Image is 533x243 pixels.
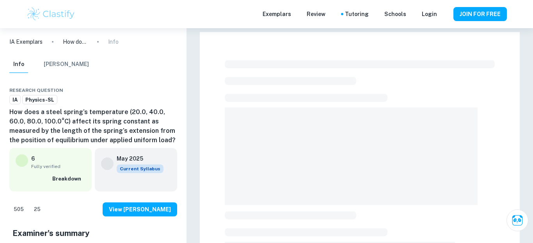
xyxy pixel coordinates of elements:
[9,107,177,145] h6: How does a steel spring’s temperature (20.0, 40.0, 60.0, 80.0, 100.0°C) affect its spring constan...
[9,56,28,73] button: Info
[108,38,119,46] p: Info
[263,10,291,18] p: Exemplars
[26,6,76,22] img: Clastify logo
[9,203,28,216] div: Like
[63,38,88,46] p: How does a steel spring’s temperature (20.0, 40.0, 60.0, 80.0, 100.0°C) affect its spring constan...
[345,10,369,18] a: Tutoring
[9,205,28,213] span: 505
[30,205,45,213] span: 25
[22,95,57,105] a: Physics-SL
[30,203,45,216] div: Dislike
[171,86,177,95] div: Report issue
[163,86,169,95] div: Bookmark
[307,10,325,18] p: Review
[44,56,89,73] button: [PERSON_NAME]
[9,87,63,94] span: Research question
[31,154,35,163] p: 6
[117,164,163,173] div: This exemplar is based on the current syllabus. Feel free to refer to it for inspiration/ideas wh...
[117,164,163,173] span: Current Syllabus
[155,86,162,95] div: Download
[443,12,447,16] button: Help and Feedback
[31,163,85,170] span: Fully verified
[422,10,437,18] a: Login
[50,173,85,185] button: Breakdown
[506,209,528,231] button: Ask Clai
[384,10,406,18] a: Schools
[23,96,57,104] span: Physics-SL
[10,96,20,104] span: IA
[147,86,154,95] div: Share
[9,38,43,46] a: IA Exemplars
[12,227,174,239] h5: Examiner's summary
[117,154,157,163] h6: May 2025
[103,202,177,216] button: View [PERSON_NAME]
[453,7,507,21] button: JOIN FOR FREE
[9,95,21,105] a: IA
